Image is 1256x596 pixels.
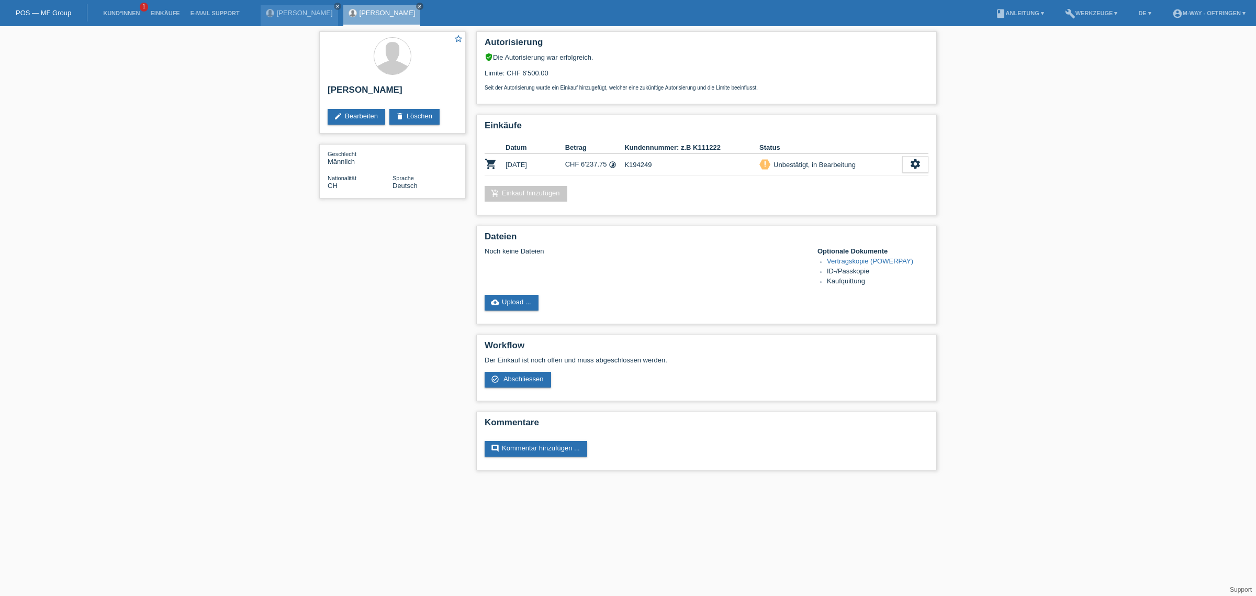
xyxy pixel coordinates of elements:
[1167,10,1251,16] a: account_circlem-way - Oftringen ▾
[910,158,921,170] i: settings
[485,417,928,433] h2: Kommentare
[1230,586,1252,593] a: Support
[416,3,423,10] a: close
[503,375,544,383] span: Abschliessen
[609,161,616,169] i: Fixe Raten (24 Raten)
[140,3,148,12] span: 1
[1060,10,1123,16] a: buildWerkzeuge ▾
[485,231,928,247] h2: Dateien
[328,175,356,181] span: Nationalität
[759,141,902,154] th: Status
[392,182,418,190] span: Deutsch
[827,277,928,287] li: Kaufquittung
[328,109,385,125] a: editBearbeiten
[277,9,333,17] a: [PERSON_NAME]
[485,120,928,136] h2: Einkäufe
[334,112,342,120] i: edit
[485,441,587,457] a: commentKommentar hinzufügen ...
[761,160,769,168] i: priority_high
[491,375,499,383] i: check_circle_outline
[485,37,928,53] h2: Autorisierung
[506,141,565,154] th: Datum
[990,10,1049,16] a: bookAnleitung ▾
[485,186,567,202] a: add_shopping_cartEinkauf hinzufügen
[334,3,341,10] a: close
[1133,10,1156,16] a: DE ▾
[485,53,493,61] i: verified_user
[491,444,499,452] i: comment
[145,10,185,16] a: Einkäufe
[389,109,440,125] a: deleteLöschen
[485,85,928,91] p: Seit der Autorisierung wurde ein Einkauf hinzugefügt, welcher eine zukünftige Autorisierung und d...
[485,158,497,170] i: POSP00028476
[335,4,340,9] i: close
[485,61,928,91] div: Limite: CHF 6'500.00
[1172,8,1183,19] i: account_circle
[454,34,463,45] a: star_border
[328,182,338,190] span: Schweiz
[827,267,928,277] li: ID-/Passkopie
[454,34,463,43] i: star_border
[565,154,625,175] td: CHF 6'237.75
[417,4,422,9] i: close
[392,175,414,181] span: Sprache
[817,247,928,255] h4: Optionale Dokumente
[360,9,416,17] a: [PERSON_NAME]
[506,154,565,175] td: [DATE]
[328,85,457,101] h2: [PERSON_NAME]
[491,189,499,197] i: add_shopping_cart
[485,356,928,364] p: Der Einkauf ist noch offen und muss abgeschlossen werden.
[770,159,856,170] div: Unbestätigt, in Bearbeitung
[485,340,928,356] h2: Workflow
[185,10,245,16] a: E-Mail Support
[827,257,913,265] a: Vertragskopie (POWERPAY)
[565,141,625,154] th: Betrag
[491,298,499,306] i: cloud_upload
[98,10,145,16] a: Kund*innen
[995,8,1006,19] i: book
[16,9,71,17] a: POS — MF Group
[485,295,539,311] a: cloud_uploadUpload ...
[328,150,392,165] div: Männlich
[624,141,759,154] th: Kundennummer: z.B K111222
[485,53,928,61] div: Die Autorisierung war erfolgreich.
[485,247,804,255] div: Noch keine Dateien
[1065,8,1075,19] i: build
[328,151,356,157] span: Geschlecht
[485,372,551,388] a: check_circle_outline Abschliessen
[624,154,759,175] td: K194249
[396,112,404,120] i: delete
